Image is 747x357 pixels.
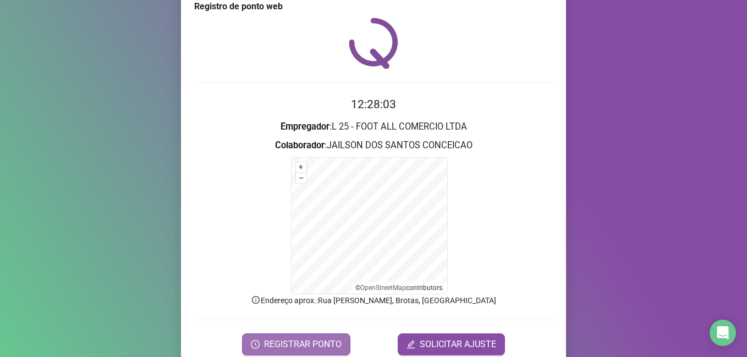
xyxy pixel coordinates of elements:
div: Open Intercom Messenger [710,320,736,346]
button: editSOLICITAR AJUSTE [398,333,505,355]
span: REGISTRAR PONTO [264,338,342,351]
img: QRPoint [349,18,398,69]
span: info-circle [251,295,261,305]
h3: : JAILSON DOS SANTOS CONCEICAO [194,138,553,153]
strong: Colaborador [275,140,325,150]
p: Endereço aprox. : Rua [PERSON_NAME], Brotas, [GEOGRAPHIC_DATA] [194,294,553,306]
span: clock-circle [251,340,260,349]
strong: Empregador [281,121,329,132]
span: edit [407,340,415,349]
h3: : L 25 - FOOT ALL COMERCIO LTDA [194,120,553,134]
span: SOLICITAR AJUSTE [420,338,496,351]
button: REGISTRAR PONTO [242,333,350,355]
button: + [296,162,306,172]
button: – [296,173,306,183]
time: 12:28:03 [351,98,396,111]
li: © contributors. [355,284,444,292]
a: OpenStreetMap [360,284,406,292]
